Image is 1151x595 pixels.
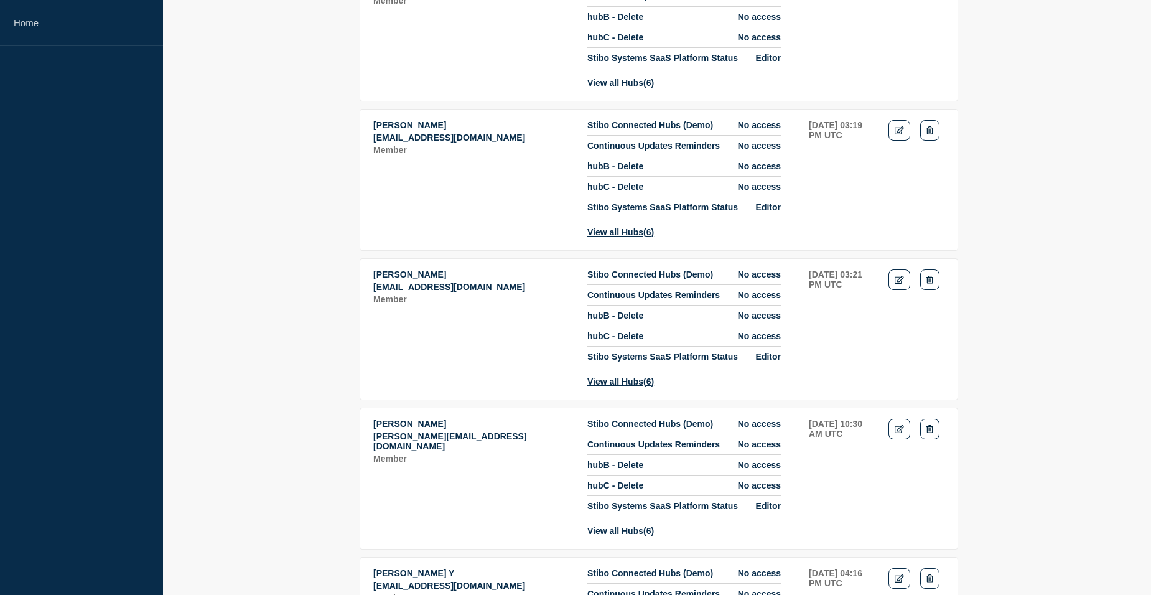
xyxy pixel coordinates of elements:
li: Access to Hub Stibo Connected Hubs (Demo) with role No access [587,419,781,434]
td: Last sign-in: 2025-07-01 03:19 PM UTC [808,119,875,238]
li: Access to Hub hubC - Delete with role No access [587,326,781,347]
li: Access to Hub hubC - Delete with role No access [587,476,781,496]
button: Delete [920,269,939,290]
span: (6) [643,526,654,536]
li: Access to Hub hubB - Delete with role No access [587,156,781,177]
span: Stibo Systems SaaS Platform Status [587,53,738,63]
button: View all Hubs(6) [587,526,654,536]
span: Continuous Updates Reminders [587,141,720,151]
button: View all Hubs(6) [587,78,654,88]
span: [PERSON_NAME] Y [373,568,454,578]
li: Access to Hub Continuous Updates Reminders with role No access [587,136,781,156]
li: Access to Hub Stibo Systems SaaS Platform Status with role Editor [587,496,781,511]
p: Email: niko@stibosystems.com [373,431,574,451]
span: Stibo Connected Hubs (Demo) [587,269,713,279]
li: Access to Hub hubC - Delete with role No access [587,177,781,197]
button: View all Hubs(6) [587,227,654,237]
span: No access [738,568,781,578]
button: Delete [920,419,939,439]
span: Continuous Updates Reminders [587,439,720,449]
a: Edit [888,269,910,290]
li: Access to Hub Continuous Updates Reminders with role No access [587,434,781,455]
span: hubC - Delete [587,480,643,490]
li: Access to Hub hubB - Delete with role No access [587,306,781,326]
li: Access to Hub Stibo Systems SaaS Platform Status with role Editor [587,197,781,212]
span: Stibo Connected Hubs (Demo) [587,419,713,429]
li: Access to Hub hubB - Delete with role No access [587,455,781,476]
span: No access [738,290,781,300]
span: [PERSON_NAME] [373,120,446,130]
span: Stibo Connected Hubs (Demo) [587,120,713,130]
span: Editor [756,202,781,212]
span: No access [738,460,781,470]
p: Name: Pranjal Tiwari [373,269,574,279]
li: Access to Hub hubC - Delete with role No access [587,27,781,48]
li: Access to Hub Continuous Updates Reminders with role No access [587,285,781,306]
td: Actions: Edit Delete [888,418,945,536]
span: Stibo Connected Hubs (Demo) [587,568,713,578]
span: hubB - Delete [587,12,643,22]
p: Role: Member [373,145,574,155]
span: hubB - Delete [587,161,643,171]
td: Actions: Edit Delete [888,119,945,238]
li: Access to Hub Stibo Systems SaaS Platform Status with role Editor [587,347,781,362]
span: hubC - Delete [587,32,643,42]
button: Delete [920,120,939,141]
td: Last sign-in: 2025-07-01 03:21 PM UTC [808,269,875,387]
span: hubB - Delete [587,460,643,470]
span: Stibo Systems SaaS Platform Status [587,501,738,511]
p: Role: Member [373,294,574,304]
span: Stibo Systems SaaS Platform Status [587,202,738,212]
span: No access [738,439,781,449]
button: View all Hubs(6) [587,377,654,387]
li: Access to Hub Stibo Connected Hubs (Demo) with role No access [587,568,781,584]
a: Edit [888,568,910,589]
span: No access [738,161,781,171]
span: hubC - Delete [587,331,643,341]
span: Editor [756,352,781,362]
p: Email: prti@stibosystems.com [373,282,574,292]
span: hubB - Delete [587,311,643,321]
li: Access to Hub Stibo Connected Hubs (Demo) with role No access [587,269,781,285]
span: [PERSON_NAME] [373,269,446,279]
span: No access [738,120,781,130]
p: Name: Nikhil Kokare [373,419,574,429]
span: No access [738,311,781,321]
p: Email: nayy@stibosystems.com [373,581,574,591]
span: Stibo Systems SaaS Platform Status [587,352,738,362]
p: Name: Sahil Modan [373,120,574,130]
span: (6) [643,227,654,237]
span: Continuous Updates Reminders [587,290,720,300]
p: Name: Nayan Y [373,568,574,578]
li: Access to Hub Stibo Systems SaaS Platform Status with role Editor [587,48,781,63]
button: Delete [920,568,939,589]
span: (6) [643,377,654,387]
span: No access [738,182,781,192]
span: Editor [756,53,781,63]
span: No access [738,269,781,279]
span: hubC - Delete [587,182,643,192]
span: No access [738,419,781,429]
td: Last sign-in: 2025-08-21 10:30 AM UTC [808,418,875,536]
span: No access [738,32,781,42]
span: Editor [756,501,781,511]
span: No access [738,141,781,151]
span: (6) [643,78,654,88]
a: Edit [888,419,910,439]
span: [PERSON_NAME] [373,419,446,429]
span: No access [738,331,781,341]
li: Access to Hub hubB - Delete with role No access [587,7,781,27]
span: No access [738,12,781,22]
span: No access [738,480,781,490]
a: Edit [888,120,910,141]
p: Email: sahi@stibosystems.com [373,133,574,143]
li: Access to Hub Stibo Connected Hubs (Demo) with role No access [587,120,781,136]
td: Actions: Edit Delete [888,269,945,387]
p: Role: Member [373,454,574,464]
